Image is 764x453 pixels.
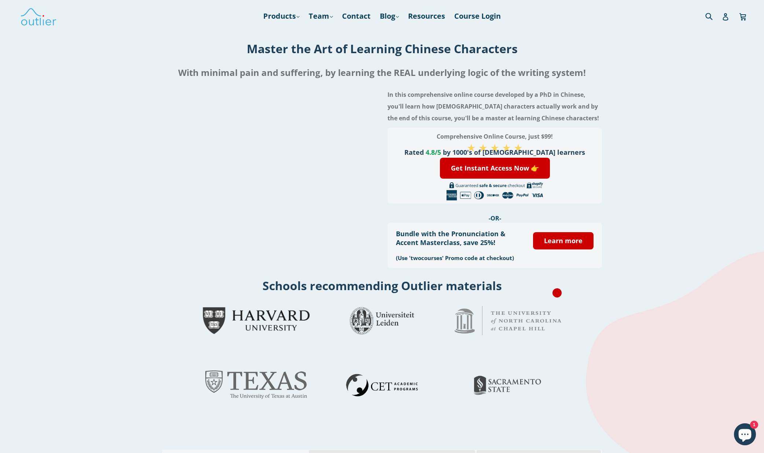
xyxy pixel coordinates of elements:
[396,131,593,142] h3: Comprehensive Online Course, just $99!
[376,10,403,23] a: Blog
[732,423,758,447] inbox-online-store-chat: Shopify online store chat
[704,8,724,23] input: Search
[443,148,585,157] span: by 1000's of [DEMOGRAPHIC_DATA] learners
[20,6,57,27] img: Outlier Linguistics
[467,140,523,154] span: ★ ★ ★ ★ ★
[387,89,602,124] h4: In this comprehensive online course developed by a PhD in Chinese, you'll learn how [DEMOGRAPHIC_...
[451,10,504,23] a: Course Login
[396,254,522,262] h3: (Use 'twocourses' Promo code at checkout)
[404,148,424,157] span: Rated
[489,214,501,222] span: -OR-
[162,85,377,206] iframe: Embedded Youtube Video
[533,232,593,249] a: Learn more
[305,10,337,23] a: Team
[338,10,374,23] a: Contact
[426,148,441,157] span: 4.8/5
[260,10,303,23] a: Products
[404,10,449,23] a: Resources
[396,229,522,247] h3: Bundle with the Pronunciation & Accent Masterclass, save 25%!
[440,158,550,179] a: Get Instant Access Now 👉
